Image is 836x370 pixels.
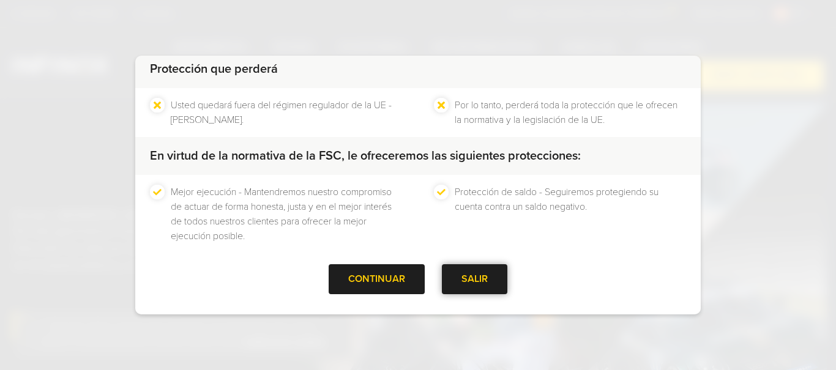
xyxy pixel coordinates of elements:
div: SALIR [442,264,507,294]
li: Mejor ejecución - Mantendremos nuestro compromiso de actuar de forma honesta, justa y en el mejor... [171,185,402,243]
div: CONTINUAR [329,264,425,294]
strong: Protección que perderá [150,62,278,76]
li: Usted quedará fuera del régimen regulador de la UE - [PERSON_NAME]. [171,98,402,127]
li: Protección de saldo - Seguiremos protegiendo su cuenta contra un saldo negativo. [455,185,686,243]
strong: En virtud de la normativa de la FSC, le ofreceremos las siguientes protecciones: [150,149,581,163]
li: Por lo tanto, perderá toda la protección que le ofrecen la normativa y la legislación de la UE. [455,98,686,127]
